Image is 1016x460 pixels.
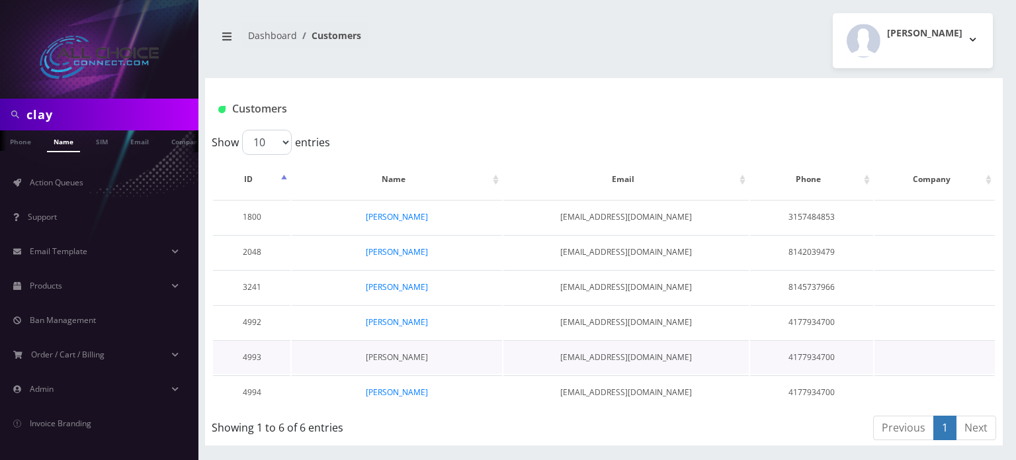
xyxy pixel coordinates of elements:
label: Show entries [212,130,330,155]
td: 4177934700 [750,375,873,409]
a: Name [47,130,80,152]
td: 3157484853 [750,200,873,234]
td: 8142039479 [750,235,873,269]
div: Showing 1 to 6 of 6 entries [212,414,529,436]
a: Dashboard [248,29,297,42]
span: Support [28,211,57,222]
a: [PERSON_NAME] [366,387,428,398]
a: [PERSON_NAME] [366,211,428,222]
a: [PERSON_NAME] [366,316,428,328]
h2: [PERSON_NAME] [887,28,962,39]
input: Search in Company [26,102,195,127]
span: Invoice Branding [30,418,91,429]
td: 4993 [213,340,290,374]
button: [PERSON_NAME] [833,13,993,68]
a: 1 [933,416,956,440]
a: [PERSON_NAME] [366,281,428,293]
a: Phone [3,130,38,151]
td: 4177934700 [750,305,873,339]
td: [EMAIL_ADDRESS][DOMAIN_NAME] [503,375,749,409]
span: Email Template [30,246,87,257]
span: Admin [30,383,54,394]
span: Action Queues [30,177,83,188]
a: Company [165,130,209,151]
li: Customers [297,28,361,42]
td: 4992 [213,305,290,339]
th: Company: activate to sort column ascending [874,160,995,199]
nav: breadcrumb [215,22,594,60]
th: Email: activate to sort column ascending [503,160,749,199]
td: 1800 [213,200,290,234]
a: SIM [89,130,114,151]
td: [EMAIL_ADDRESS][DOMAIN_NAME] [503,200,749,234]
td: 8145737966 [750,270,873,304]
th: Name: activate to sort column ascending [292,160,502,199]
select: Showentries [242,130,292,155]
span: Products [30,280,62,291]
td: [EMAIL_ADDRESS][DOMAIN_NAME] [503,305,749,339]
td: 3241 [213,270,290,304]
span: Order / Cart / Billing [31,349,105,360]
a: Email [124,130,155,151]
a: [PERSON_NAME] [366,246,428,257]
a: Next [956,416,996,440]
a: [PERSON_NAME] [366,351,428,363]
td: 4994 [213,375,290,409]
th: Phone: activate to sort column ascending [750,160,873,199]
a: Previous [873,416,934,440]
td: 4177934700 [750,340,873,374]
td: [EMAIL_ADDRESS][DOMAIN_NAME] [503,340,749,374]
span: Ban Management [30,314,96,326]
td: [EMAIL_ADDRESS][DOMAIN_NAME] [503,270,749,304]
th: ID: activate to sort column descending [213,160,290,199]
td: [EMAIL_ADDRESS][DOMAIN_NAME] [503,235,749,269]
h1: Customers [218,103,858,115]
td: 2048 [213,235,290,269]
img: All Choice Connect [40,36,159,79]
